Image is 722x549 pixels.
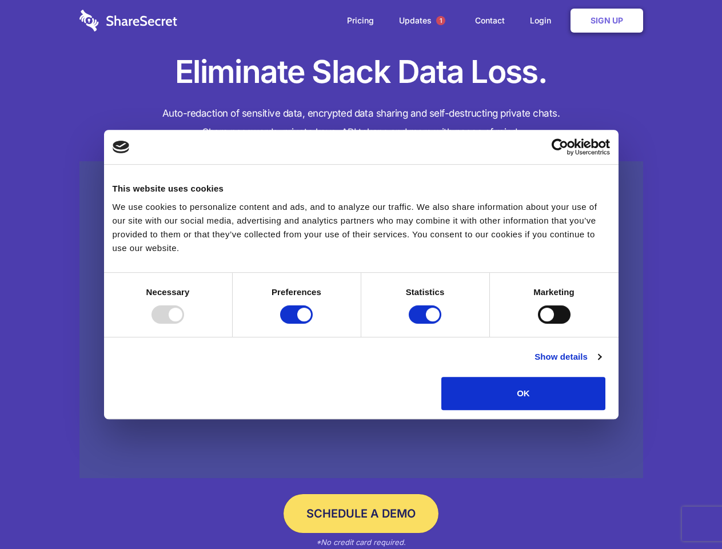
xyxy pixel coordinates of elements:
div: We use cookies to personalize content and ads, and to analyze our traffic. We also share informat... [113,200,610,255]
a: Pricing [336,3,385,38]
a: Schedule a Demo [284,494,438,533]
a: Wistia video thumbnail [79,161,643,479]
a: Sign Up [571,9,643,33]
img: logo-wordmark-white-trans-d4663122ce5f474addd5e946df7df03e33cb6a1c49d2221995e7729f52c070b2.svg [79,10,177,31]
strong: Necessary [146,287,190,297]
a: Contact [464,3,516,38]
a: Login [518,3,568,38]
img: logo [113,141,130,153]
h1: Eliminate Slack Data Loss. [79,51,643,93]
div: This website uses cookies [113,182,610,196]
button: OK [441,377,605,410]
a: Show details [534,350,601,364]
span: 1 [436,16,445,25]
strong: Marketing [533,287,575,297]
h4: Auto-redaction of sensitive data, encrypted data sharing and self-destructing private chats. Shar... [79,104,643,142]
a: Usercentrics Cookiebot - opens in a new window [510,138,610,156]
strong: Preferences [272,287,321,297]
em: *No credit card required. [316,538,406,547]
strong: Statistics [406,287,445,297]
